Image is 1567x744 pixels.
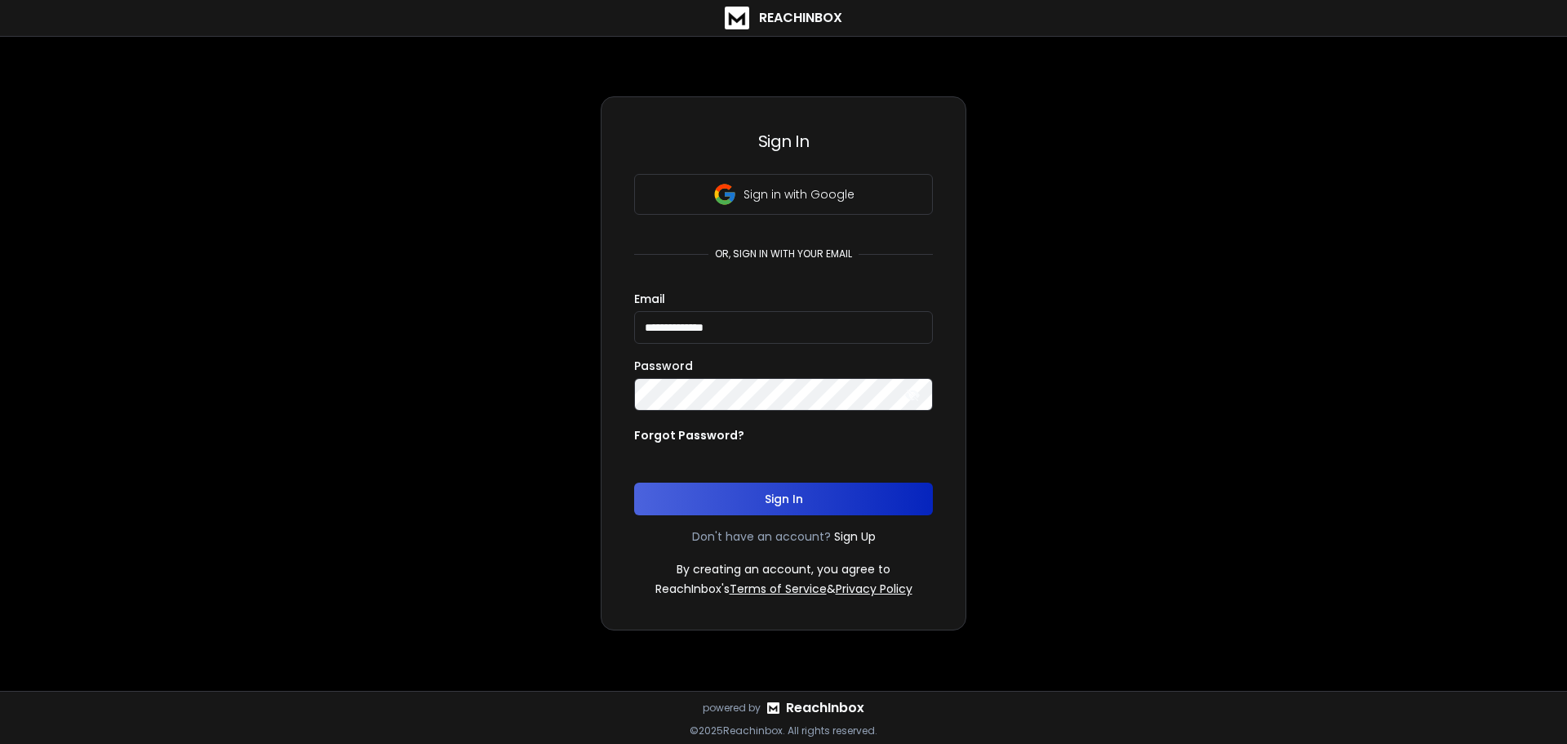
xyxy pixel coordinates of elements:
[634,174,933,215] button: Sign in with Google
[634,130,933,153] h3: Sign In
[690,724,877,737] p: © 2025 Reachinbox. All rights reserved.
[634,293,665,305] label: Email
[634,427,744,443] p: Forgot Password?
[730,581,827,597] a: Terms of Service
[725,7,842,29] a: ReachInbox
[634,360,693,372] label: Password
[786,698,864,718] a: ReachInbox
[744,186,855,203] p: Sign in with Google
[834,528,876,545] a: Sign Up
[692,528,831,545] p: Don't have an account?
[725,7,749,29] img: logo
[655,581,912,597] p: ReachInbox's &
[767,702,779,714] img: logo
[759,8,842,28] h1: ReachInbox
[634,483,933,515] button: Sign In
[836,581,912,597] a: Privacy Policy
[703,702,761,715] p: powered by
[708,247,859,261] p: or, sign in with your email
[677,561,890,577] p: By creating an account, you agree to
